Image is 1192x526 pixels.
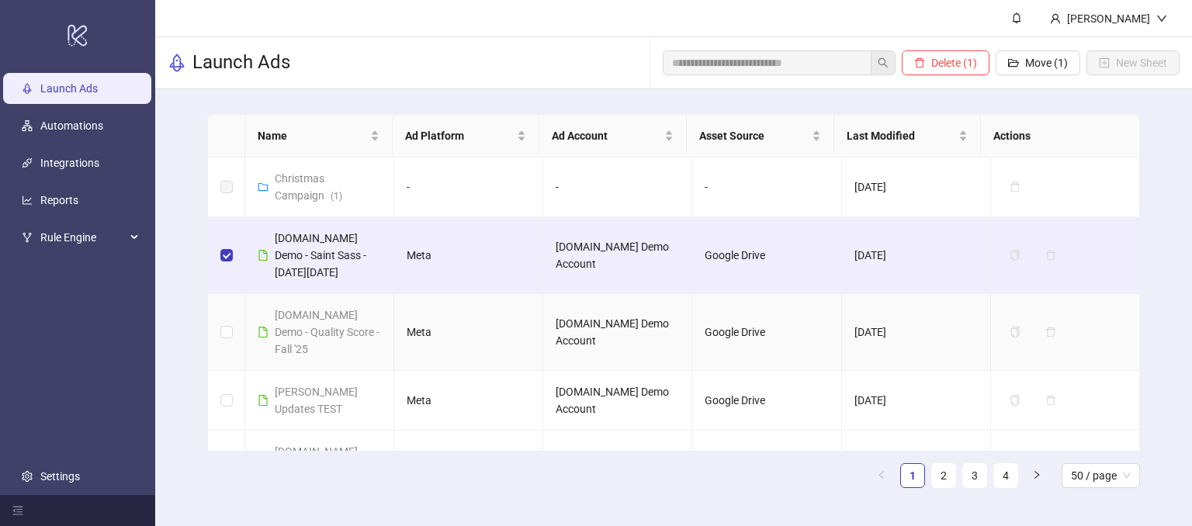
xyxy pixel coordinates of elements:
button: New Sheet [1086,50,1180,75]
span: ( 1 ) [331,191,342,202]
td: [DOMAIN_NAME] Demo Account [543,217,692,294]
span: Christmas Campaign [275,172,342,202]
th: Ad Account [539,115,687,157]
td: Google Drive [692,217,841,294]
td: [DATE] [842,217,991,294]
span: Ad Platform [405,127,515,144]
a: 4 [994,464,1017,487]
a: 2 [932,464,955,487]
button: Delete (1) [902,50,989,75]
th: Name [245,115,393,157]
a: Reports [40,195,78,207]
th: Last Modified [834,115,982,157]
span: file [258,250,269,261]
th: Actions [981,115,1128,157]
li: 1 [900,463,925,488]
td: - [692,157,841,217]
span: 50 / page [1071,464,1131,487]
td: [DOMAIN_NAME] Demo Account [543,431,692,507]
td: Meta [394,371,543,431]
span: down [1156,13,1167,24]
div: [PERSON_NAME] [1061,10,1156,27]
span: file [258,395,269,406]
a: 3 [963,464,986,487]
td: - [543,157,692,217]
span: right [1032,470,1041,479]
h3: Launch Ads [192,50,290,75]
span: file [258,327,269,337]
a: Launch Ads [40,83,98,95]
a: 1 [901,464,924,487]
span: [DOMAIN_NAME] Demo - Saint Sass - [DATE][DATE] [275,232,366,279]
span: folder [258,182,269,192]
span: Ad Account [552,127,661,144]
span: user [1050,13,1061,24]
span: [PERSON_NAME] Updates TEST [275,386,358,415]
li: 2 [931,463,956,488]
span: Name [258,127,367,144]
span: Asset Source [699,127,809,144]
td: [DATE] [842,157,991,217]
button: right [1024,463,1049,488]
span: [DOMAIN_NAME] Demo - Elavate - Winter '25 [275,445,358,492]
td: Google Drive [692,294,841,371]
td: - [394,157,543,217]
span: bell [1011,12,1022,23]
th: Ad Platform [393,115,540,157]
button: Move (1) [996,50,1080,75]
th: Asset Source [687,115,834,157]
a: Automations [40,120,103,133]
td: Meta [394,431,543,507]
td: Google Drive [692,431,841,507]
span: [DOMAIN_NAME] Demo - Quality Score - Fall '25 [275,309,379,355]
button: left [869,463,894,488]
span: Delete (1) [931,57,977,69]
span: menu-fold [12,505,23,516]
td: Meta [394,294,543,371]
a: Settings [40,470,80,483]
span: fork [22,233,33,244]
td: Google Drive [692,371,841,431]
td: [DATE] [842,294,991,371]
span: Move (1) [1025,57,1068,69]
li: Next Page [1024,463,1049,488]
li: Previous Page [869,463,894,488]
td: [DOMAIN_NAME] Demo Account [543,371,692,431]
span: folder-open [1008,57,1019,68]
td: Meta [394,217,543,294]
span: Rule Engine [40,223,126,254]
td: [DOMAIN_NAME] Demo Account [543,294,692,371]
td: [DATE] [842,371,991,431]
span: rocket [168,54,186,72]
td: [DATE] [842,431,991,507]
li: 3 [962,463,987,488]
span: left [877,470,886,479]
li: 4 [993,463,1018,488]
span: delete [914,57,925,68]
span: Last Modified [847,127,956,144]
div: Page Size [1062,463,1140,488]
a: Integrations [40,157,99,170]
